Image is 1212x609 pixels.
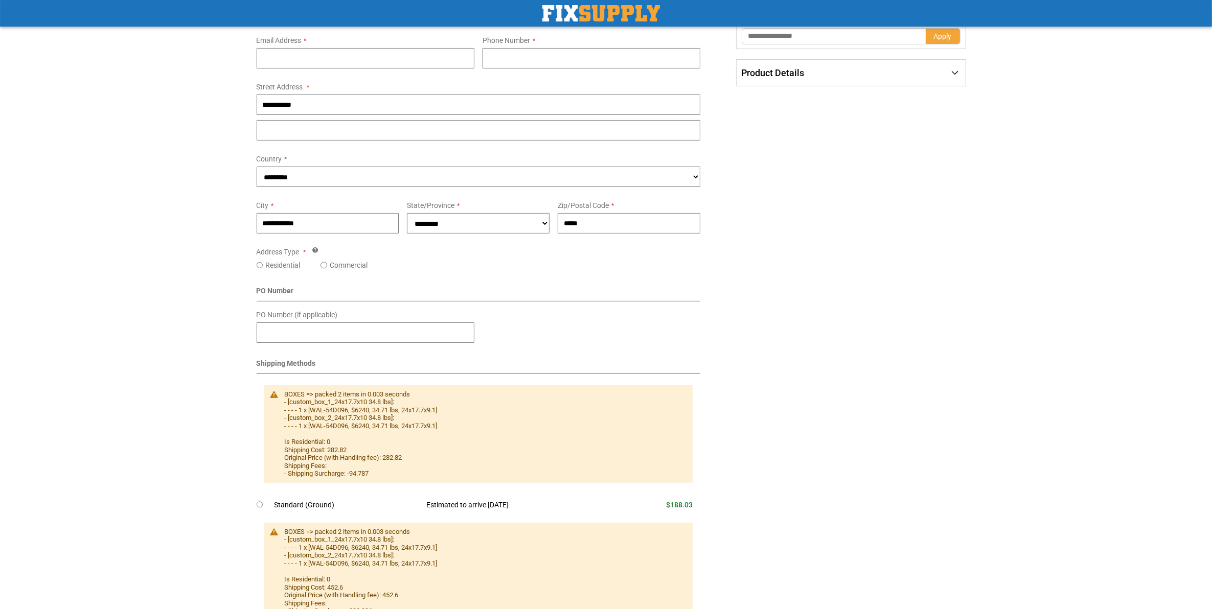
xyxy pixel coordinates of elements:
span: Email Address [257,36,302,44]
span: Country [257,155,282,163]
span: PO Number (if applicable) [257,311,338,319]
span: Address Type [257,248,300,256]
span: State/Province [407,201,454,209]
label: Residential [265,260,300,270]
button: Apply [926,28,961,44]
span: Product Details [741,67,804,78]
span: City [257,201,269,209]
td: Estimated to arrive [DATE] [419,494,616,516]
a: store logo [542,5,660,21]
span: Apply [934,32,952,40]
span: $188.03 [666,501,693,509]
div: BOXES => packed 2 items in 0.003 seconds - [custom_box_1_24x17.7x10 34.8 lbs]: - - - - 1 x [WAL-5... [285,390,683,478]
span: Street Address [257,83,303,91]
div: Shipping Methods [257,358,701,374]
div: PO Number [257,286,701,301]
span: Discount Code: [742,19,791,27]
span: Zip/Postal Code [558,201,609,209]
img: Fix Industrial Supply [542,5,660,21]
label: Commercial [330,260,368,270]
span: Phone Number [483,36,530,44]
td: Standard (Ground) [275,494,419,516]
